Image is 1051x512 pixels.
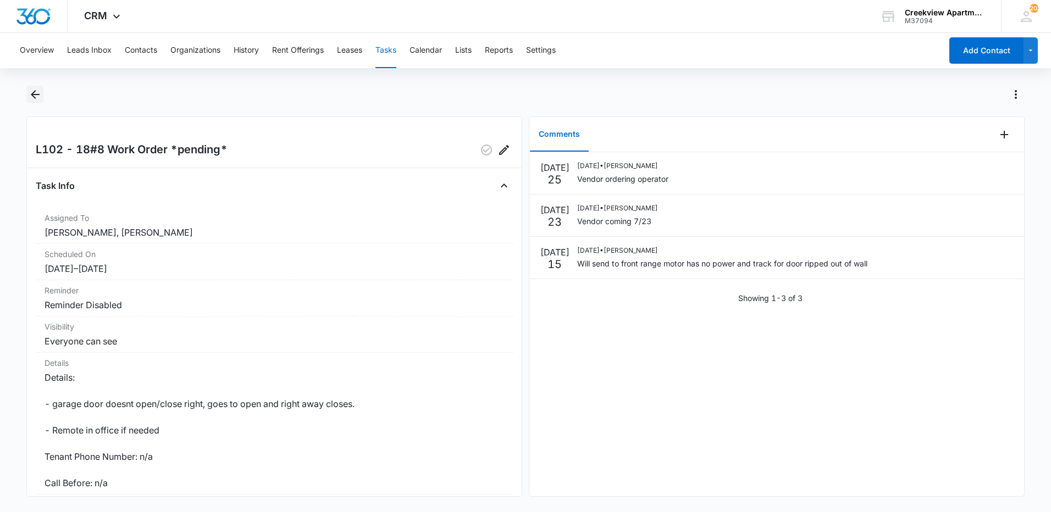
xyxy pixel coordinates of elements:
[547,259,562,270] p: 15
[26,86,43,103] button: Back
[45,357,504,369] dt: Details
[526,33,556,68] button: Settings
[485,33,513,68] button: Reports
[67,33,112,68] button: Leads Inbox
[36,179,75,192] h4: Task Info
[45,212,504,224] dt: Assigned To
[577,215,658,227] p: Vendor coming 7/23
[455,33,472,68] button: Lists
[337,33,362,68] button: Leases
[45,285,504,296] dt: Reminder
[45,226,504,239] dd: [PERSON_NAME], [PERSON_NAME]
[577,173,668,185] p: Vendor ordering operator
[45,298,504,311] dd: Reminder Disabled
[905,17,985,25] div: account id
[45,262,504,275] dd: [DATE] – [DATE]
[540,246,569,259] p: [DATE]
[738,292,803,304] p: Showing 1-3 of 3
[540,203,569,216] p: [DATE]
[45,371,504,489] dd: Details: - garage door doesnt open/close right, goes to open and right away closes. - Remote in o...
[36,316,513,353] div: VisibilityEveryone can see
[995,126,1013,143] button: Add Comment
[949,37,1024,64] button: Add Contact
[375,33,396,68] button: Tasks
[36,244,513,280] div: Scheduled On[DATE]–[DATE]
[577,161,668,171] p: [DATE] • [PERSON_NAME]
[125,33,157,68] button: Contacts
[84,10,107,21] span: CRM
[45,248,504,260] dt: Scheduled On
[495,177,513,194] button: Close
[36,208,513,244] div: Assigned To[PERSON_NAME], [PERSON_NAME]
[170,33,220,68] button: Organizations
[905,8,985,17] div: account name
[45,335,504,348] dd: Everyone can see
[577,203,658,213] p: [DATE] • [PERSON_NAME]
[410,33,442,68] button: Calendar
[577,246,867,255] p: [DATE] • [PERSON_NAME]
[272,33,324,68] button: Rent Offerings
[36,280,513,316] div: ReminderReminder Disabled
[530,118,589,152] button: Comments
[36,353,513,494] div: DetailsDetails: - garage door doesnt open/close right, goes to open and right away closes. - Remo...
[1030,4,1038,13] div: notifications count
[495,141,513,159] button: Edit
[234,33,259,68] button: History
[20,33,54,68] button: Overview
[1007,86,1025,103] button: Actions
[547,174,562,185] p: 25
[1030,4,1038,13] span: 203
[45,321,504,332] dt: Visibility
[36,141,228,159] h2: L102 - 18#8 Work Order *pending*
[540,161,569,174] p: [DATE]
[547,216,562,227] p: 23
[577,258,867,269] p: Will send to front range motor has no power and track for door ripped out of wall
